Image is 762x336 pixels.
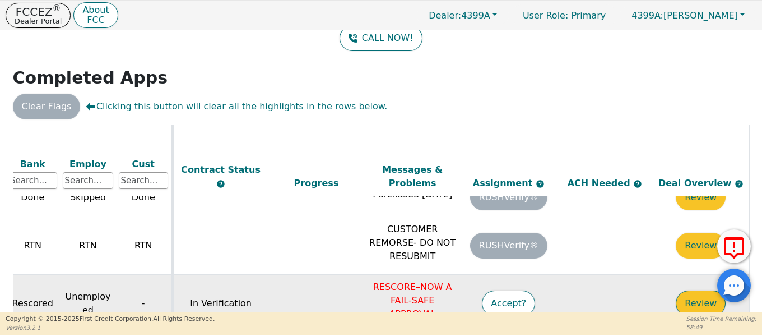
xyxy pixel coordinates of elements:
span: Contract Status [181,164,261,175]
td: RTN [116,217,172,275]
p: RESCORE–NOW A FAIL-SAFE APPROVAL [367,280,458,321]
div: Employ [63,157,113,171]
strong: Completed Apps [13,68,168,88]
a: User Role: Primary [512,4,617,26]
button: 4399A:[PERSON_NAME] [620,7,756,24]
td: Done [116,178,172,217]
td: Unemployed [60,275,116,333]
span: ACH Needed [568,178,634,188]
button: Review [676,233,726,259]
td: Skipped [60,178,116,217]
p: Primary [512,4,617,26]
sup: ® [53,3,61,13]
td: Done [4,178,60,217]
button: Accept? [482,291,535,316]
p: About [82,6,109,15]
td: Rescored [4,275,60,333]
span: All Rights Reserved. [153,315,215,323]
button: Report Error to FCC [717,229,751,263]
button: Review [676,291,726,316]
span: Assignment [473,178,536,188]
div: Cust [119,157,168,171]
span: User Role : [523,10,568,21]
td: RTN [60,217,116,275]
input: Search... [119,172,168,189]
span: Deal Overview [658,178,744,188]
p: Dealer Portal [15,17,62,25]
p: Version 3.2.1 [6,324,215,332]
div: Bank [8,157,58,171]
p: Copyright © 2015- 2025 First Credit Corporation. [6,315,215,324]
button: FCCEZ®Dealer Portal [6,3,71,28]
button: Review [676,185,726,210]
button: CALL NOW! [340,25,422,51]
td: RTN [4,217,60,275]
button: Dealer:4399A [417,7,509,24]
p: FCCEZ [15,6,62,17]
span: 4399A [429,10,490,21]
p: FCC [82,16,109,25]
p: CUSTOMER REMORSE- DO NOT RESUBMIT [367,223,458,263]
span: Clicking this button will clear all the highlights in the rows below. [86,100,387,113]
input: Search... [8,172,58,189]
button: AboutFCC [73,2,118,29]
span: [PERSON_NAME] [631,10,738,21]
td: - [116,275,172,333]
input: Search... [63,172,113,189]
p: 58:49 [686,323,756,332]
p: Session Time Remaining: [686,315,756,323]
td: In Verification [172,275,268,333]
div: Progress [271,177,362,190]
span: Dealer: [429,10,461,21]
span: 4399A: [631,10,663,21]
div: Messages & Problems [367,163,458,190]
